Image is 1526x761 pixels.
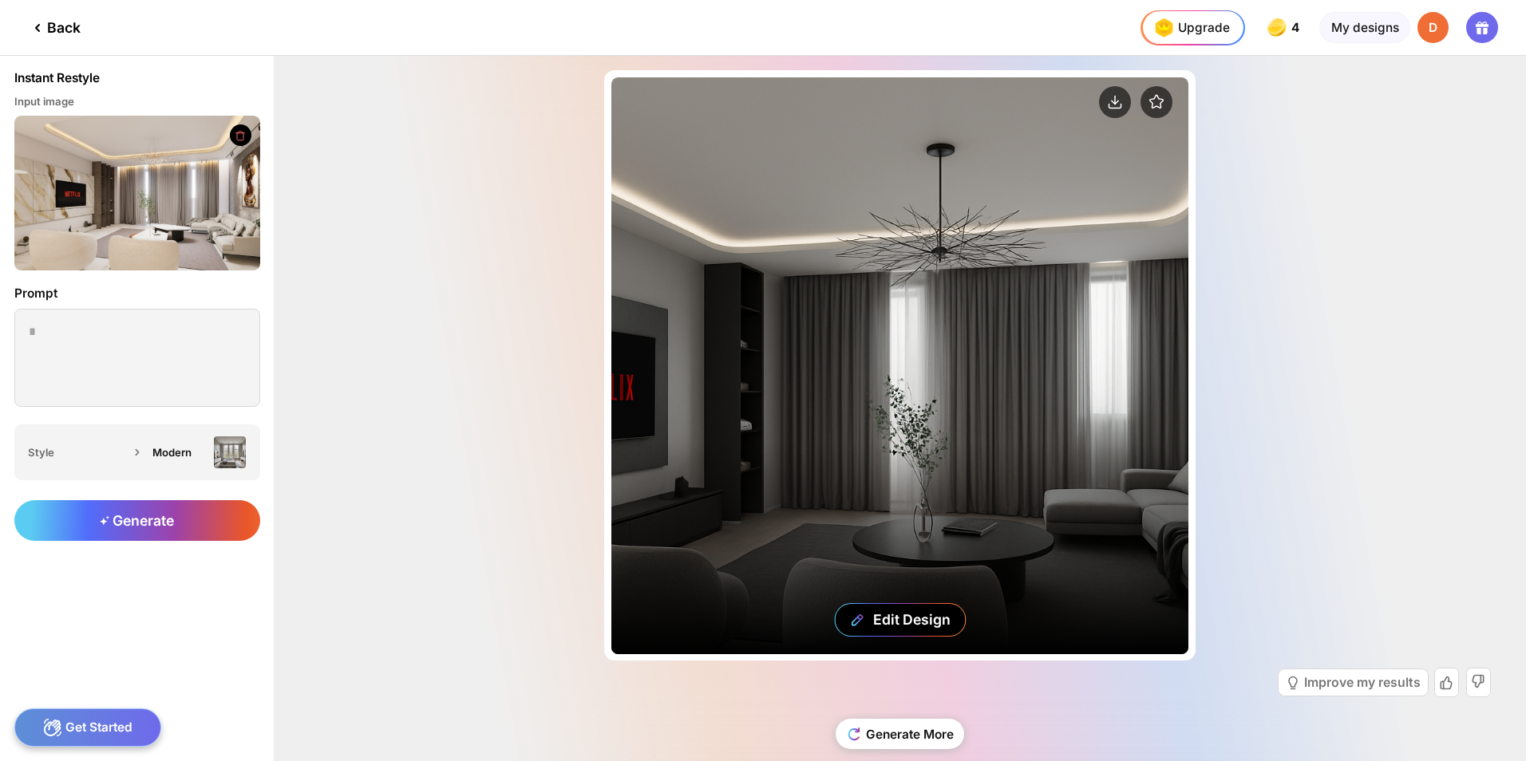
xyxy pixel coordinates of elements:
span: Generate [100,512,174,529]
div: Get Started [14,708,162,747]
img: upgrade-nav-btn-icon.gif [1149,14,1177,41]
div: Back [28,18,81,37]
span: 4 [1291,21,1303,35]
div: My designs [1319,12,1409,44]
div: Instant Restyle [14,70,100,86]
div: Input image [14,95,260,109]
div: Modern [152,446,207,459]
div: Style [28,446,128,459]
div: Upgrade [1149,14,1229,41]
div: Prompt [14,284,260,303]
div: Generate More [836,719,965,750]
div: Improve my results [1304,676,1421,689]
div: Edit Design [873,611,951,628]
div: D [1417,12,1449,44]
